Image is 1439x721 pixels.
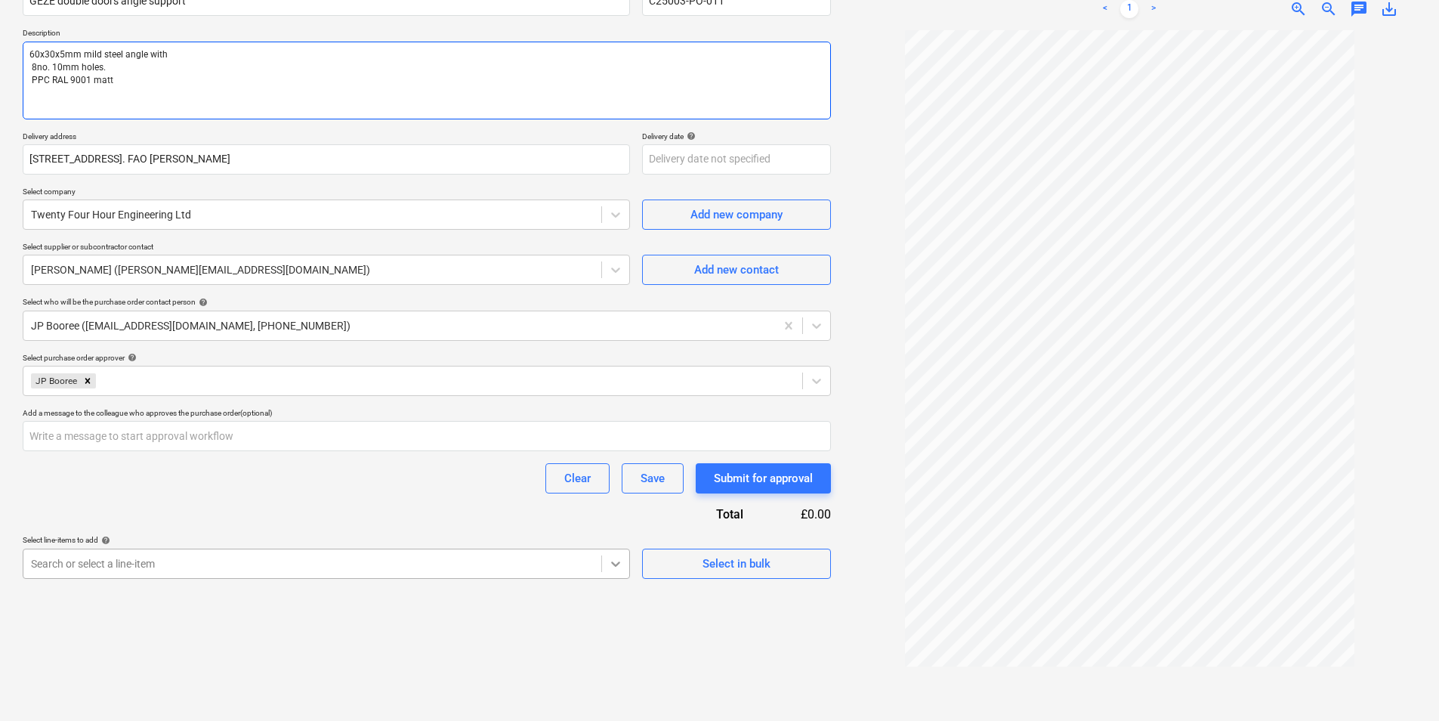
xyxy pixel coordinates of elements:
[545,463,610,494] button: Clear
[642,549,831,579] button: Select in bulk
[694,260,779,280] div: Add new contact
[642,144,831,175] input: Delivery date not specified
[23,132,630,144] p: Delivery address
[1363,648,1439,721] iframe: Chat Widget
[767,506,831,523] div: £0.00
[23,42,831,119] textarea: 60x30x5mm mild steel angle with 8no. 10mm holes. PPC RAL 9001 matt
[635,506,767,523] div: Total
[564,469,591,488] div: Clear
[642,132,831,141] div: Delivery date
[23,535,630,545] div: Select line-items to add
[23,353,831,363] div: Select purchase order approver
[696,463,831,494] button: Submit for approval
[642,200,831,230] button: Add new company
[98,536,110,545] span: help
[714,469,813,488] div: Submit for approval
[23,242,630,255] p: Select supplier or subcontractor contact
[23,144,630,175] input: Delivery address
[31,373,79,388] div: JP Booree
[23,187,630,200] p: Select company
[125,353,137,362] span: help
[642,255,831,285] button: Add new contact
[23,408,831,418] div: Add a message to the colleague who approves the purchase order (optional)
[622,463,684,494] button: Save
[79,373,96,388] div: Remove JP Booree
[23,28,831,41] p: Description
[684,132,696,141] span: help
[23,421,831,451] input: Write a message to start approval workflow
[23,297,831,307] div: Select who will be the purchase order contact person
[641,469,665,488] div: Save
[703,554,770,574] div: Select in bulk
[690,205,783,224] div: Add new company
[196,298,208,307] span: help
